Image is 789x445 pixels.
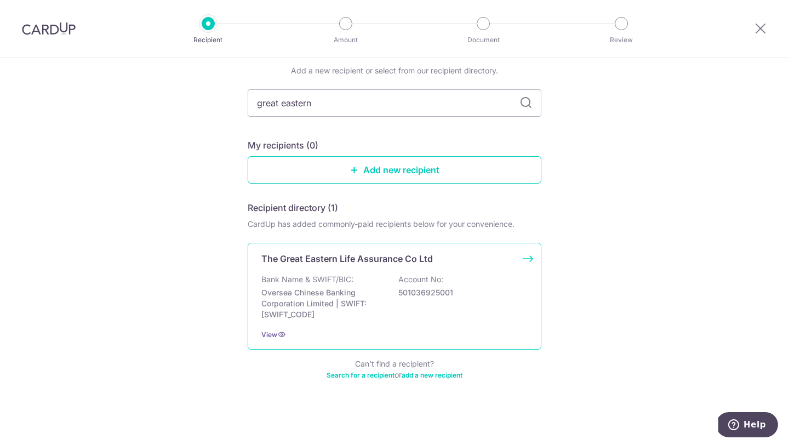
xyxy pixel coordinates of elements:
p: Review [581,35,662,45]
div: Can’t find a recipient? or [248,358,541,380]
p: Oversea Chinese Banking Corporation Limited | SWIFT: [SWIFT_CODE] [261,287,384,320]
p: The Great Eastern Life Assurance Co Ltd [261,252,433,265]
div: Add a new recipient or select from our recipient directory. [248,65,541,76]
p: Recipient [168,35,249,45]
h5: My recipients (0) [248,139,318,152]
p: Bank Name & SWIFT/BIC: [261,274,353,285]
a: View [261,330,277,339]
div: CardUp has added commonly-paid recipients below for your convenience. [248,219,541,230]
p: Document [443,35,524,45]
p: 501036925001 [398,287,521,298]
a: add a new recipient [402,371,462,379]
img: CardUp [22,22,76,35]
h5: Recipient directory (1) [248,201,338,214]
iframe: Opens a widget where you can find more information [718,412,778,440]
input: Search for any recipient here [248,89,541,117]
p: Account No: [398,274,443,285]
p: Amount [305,35,386,45]
a: Search for a recipient [327,371,395,379]
a: Add new recipient [248,156,541,184]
